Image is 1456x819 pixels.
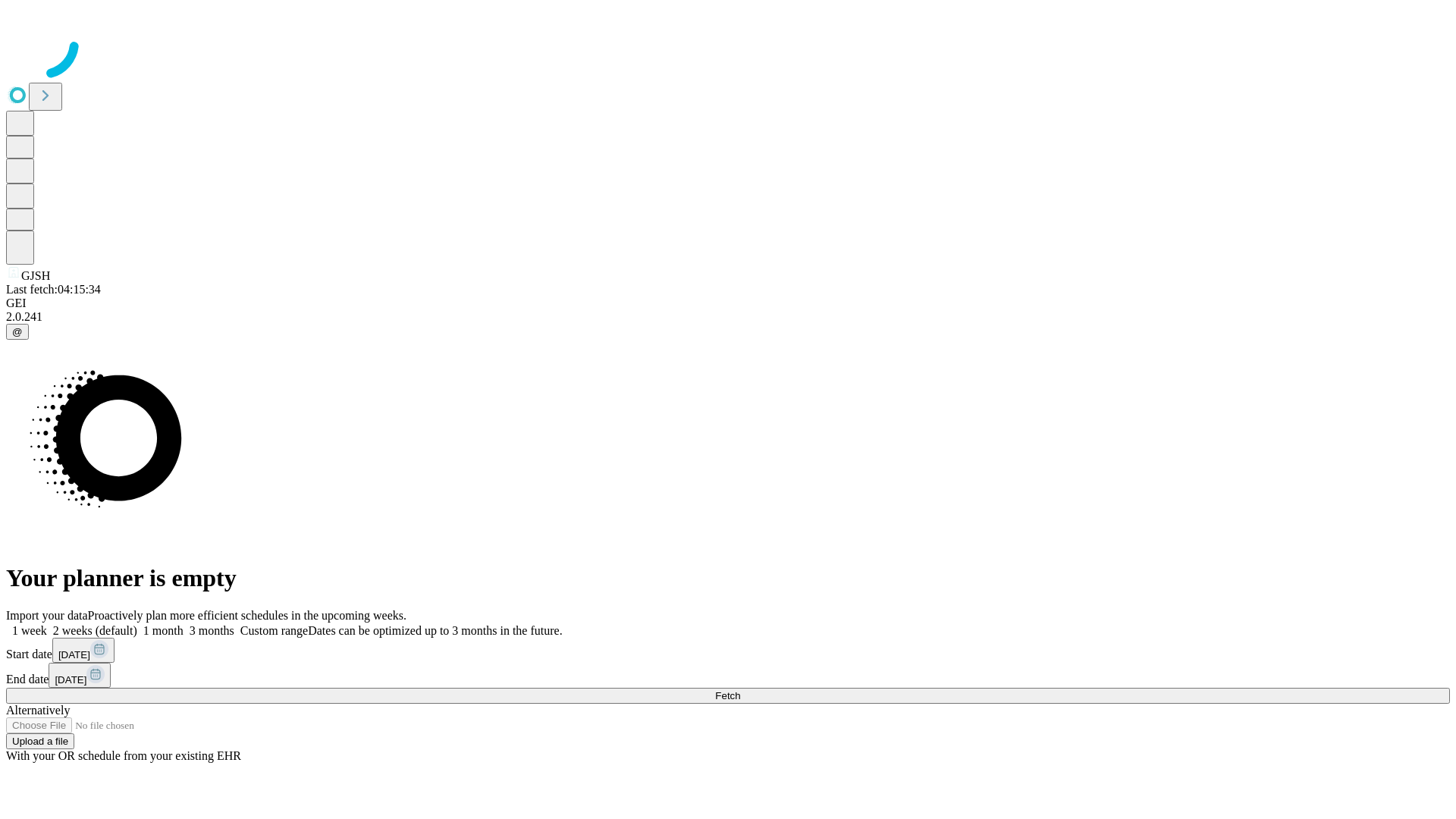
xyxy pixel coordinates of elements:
[6,609,88,622] span: Import your data
[6,564,1450,592] h1: Your planner is empty
[6,733,74,749] button: Upload a file
[55,674,86,686] span: [DATE]
[58,649,90,661] span: [DATE]
[190,624,234,637] span: 3 months
[6,283,101,296] span: Last fetch: 04:15:34
[6,310,1450,324] div: 2.0.241
[12,624,47,637] span: 1 week
[49,663,111,688] button: [DATE]
[88,609,406,622] span: Proactively plan more efficient schedules in the upcoming weeks.
[143,624,184,637] span: 1 month
[6,324,29,340] button: @
[53,624,137,637] span: 2 weeks (default)
[308,624,562,637] span: Dates can be optimized up to 3 months in the future.
[6,638,1450,663] div: Start date
[240,624,308,637] span: Custom range
[6,688,1450,704] button: Fetch
[21,269,50,282] span: GJSH
[52,638,115,663] button: [DATE]
[6,663,1450,688] div: End date
[715,690,740,701] span: Fetch
[6,297,1450,310] div: GEI
[6,749,241,762] span: With your OR schedule from your existing EHR
[12,326,23,337] span: @
[6,704,70,717] span: Alternatively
